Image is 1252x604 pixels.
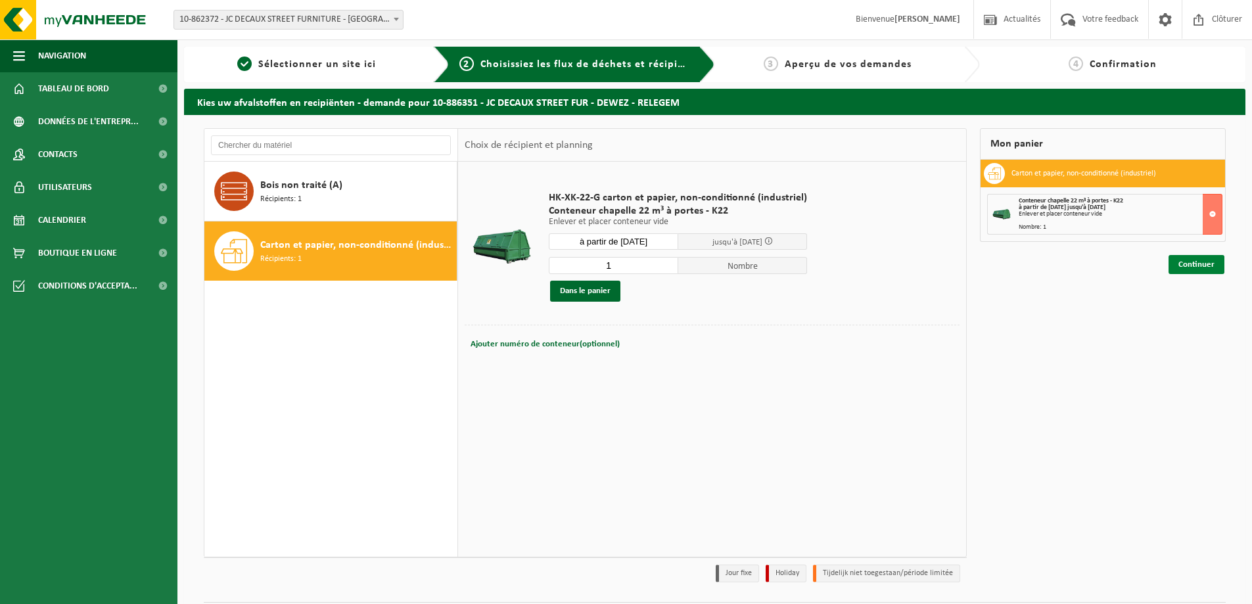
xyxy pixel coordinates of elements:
[678,257,808,274] span: Nombre
[38,72,109,105] span: Tableau de bord
[764,57,778,71] span: 3
[549,204,807,218] span: Conteneur chapelle 22 m³ à portes - K22
[549,218,807,227] p: Enlever et placer conteneur vide
[260,193,302,206] span: Récipients: 1
[785,59,912,70] span: Aperçu de vos demandes
[1019,224,1222,231] div: Nombre: 1
[174,11,403,29] span: 10-862372 - JC DECAUX STREET FURNITURE - BRUXELLES
[1019,197,1123,204] span: Conteneur chapelle 22 m³ à portes - K22
[260,237,453,253] span: Carton et papier, non-conditionné (industriel)
[38,39,86,72] span: Navigation
[1169,255,1224,274] a: Continuer
[471,340,620,348] span: Ajouter numéro de conteneur(optionnel)
[1019,211,1222,218] div: Enlever et placer conteneur vide
[766,565,806,582] li: Holiday
[549,191,807,204] span: HK-XK-22-G carton et papier, non-conditionné (industriel)
[184,89,1245,114] h2: Kies uw afvalstoffen en recipiënten - demande pour 10-886351 - JC DECAUX STREET FUR - DEWEZ - REL...
[1090,59,1157,70] span: Confirmation
[813,565,960,582] li: Tijdelijk niet toegestaan/période limitée
[191,57,423,72] a: 1Sélectionner un site ici
[204,162,457,221] button: Bois non traité (A) Récipients: 1
[712,238,762,246] span: jusqu'à [DATE]
[1069,57,1083,71] span: 4
[469,335,621,354] button: Ajouter numéro de conteneur(optionnel)
[894,14,960,24] strong: [PERSON_NAME]
[174,10,404,30] span: 10-862372 - JC DECAUX STREET FURNITURE - BRUXELLES
[211,135,451,155] input: Chercher du matériel
[480,59,699,70] span: Choisissiez les flux de déchets et récipients
[550,281,620,302] button: Dans le panier
[549,233,678,250] input: Sélectionnez date
[38,204,86,237] span: Calendrier
[38,105,139,138] span: Données de l'entrepr...
[1011,163,1156,184] h3: Carton et papier, non-conditionné (industriel)
[716,565,759,582] li: Jour fixe
[38,269,137,302] span: Conditions d'accepta...
[38,138,78,171] span: Contacts
[38,237,117,269] span: Boutique en ligne
[260,253,302,266] span: Récipients: 1
[204,221,457,281] button: Carton et papier, non-conditionné (industriel) Récipients: 1
[459,57,474,71] span: 2
[237,57,252,71] span: 1
[980,128,1226,160] div: Mon panier
[1019,204,1105,211] strong: à partir de [DATE] jusqu'à [DATE]
[258,59,376,70] span: Sélectionner un site ici
[38,171,92,204] span: Utilisateurs
[260,177,342,193] span: Bois non traité (A)
[458,129,599,162] div: Choix de récipient et planning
